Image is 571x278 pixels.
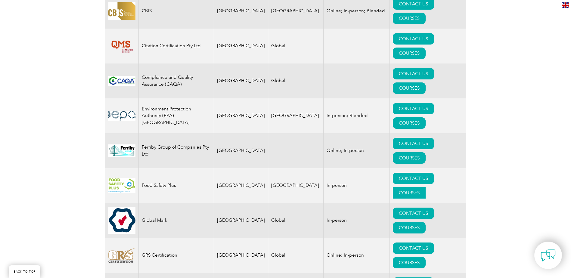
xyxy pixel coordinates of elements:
a: COURSES [393,152,426,164]
td: Citation Certification Pty Ltd [138,29,214,63]
img: 8f79303c-692d-ec11-b6e6-0022481838a2-logo.jpg [108,76,135,86]
td: Global [268,63,323,98]
td: In-person [323,203,389,238]
a: CONTACT US [393,138,434,149]
a: BACK TO TOP [9,265,40,278]
a: CONTACT US [393,173,434,184]
a: COURSES [393,257,426,268]
a: CONTACT US [393,208,434,219]
img: 52661cd0-8de2-ef11-be1f-002248955c5a-logo.jpg [108,144,135,157]
img: 94b1e894-3e6f-eb11-a812-00224815377e-logo.png [108,36,135,56]
a: COURSES [393,82,426,94]
a: COURSES [393,117,426,129]
img: eb2924ac-d9bc-ea11-a814-000d3a79823d-logo.jpg [108,207,135,234]
a: CONTACT US [393,242,434,254]
td: Compliance and Quality Assurance (CAQA) [138,63,214,98]
a: COURSES [393,48,426,59]
td: In-person; Blended [323,98,389,133]
td: Ferriby Group of Companies Pty Ltd [138,133,214,168]
td: [GEOGRAPHIC_DATA] [214,29,268,63]
td: GRS Certification [138,238,214,273]
td: Food Safety Plus [138,168,214,203]
td: [GEOGRAPHIC_DATA] [268,98,323,133]
td: [GEOGRAPHIC_DATA] [214,168,268,203]
td: In-person [323,168,389,203]
td: [GEOGRAPHIC_DATA] [268,168,323,203]
td: Global Mark [138,203,214,238]
a: CONTACT US [393,103,434,114]
a: COURSES [393,222,426,233]
img: e52924ac-d9bc-ea11-a814-000d3a79823d-logo.png [108,178,135,193]
td: [GEOGRAPHIC_DATA] [214,63,268,98]
td: Global [268,29,323,63]
a: COURSES [393,13,426,24]
img: en [562,2,569,8]
td: [GEOGRAPHIC_DATA] [214,133,268,168]
td: Online; In-person [323,238,389,273]
td: [GEOGRAPHIC_DATA] [214,203,268,238]
img: 07dbdeaf-5408-eb11-a813-000d3ae11abd-logo.jpg [108,2,135,20]
td: [GEOGRAPHIC_DATA] [214,98,268,133]
img: contact-chat.png [541,248,556,263]
td: Global [268,238,323,273]
td: [GEOGRAPHIC_DATA] [214,238,268,273]
a: CONTACT US [393,33,434,45]
a: COURSES [393,187,426,199]
a: CONTACT US [393,68,434,79]
td: Global [268,203,323,238]
td: Online; In-person [323,133,389,168]
img: 0b2a24ac-d9bc-ea11-a814-000d3a79823d-logo.jpg [108,111,135,120]
td: Environment Protection Authority (EPA) [GEOGRAPHIC_DATA] [138,98,214,133]
img: 7f517d0d-f5a0-ea11-a812-000d3ae11abd%20-logo.png [108,248,135,263]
